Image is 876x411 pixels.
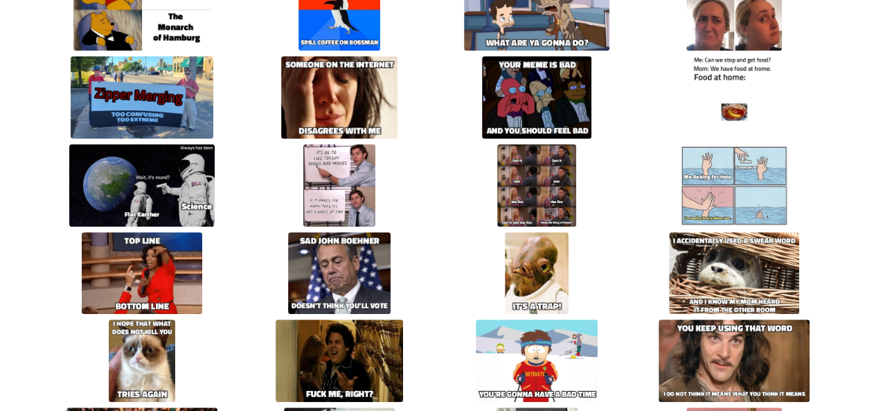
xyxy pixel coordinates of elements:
[476,320,598,402] img: you're_gonna_have_a_bad_time.jpg
[679,144,788,227] img: I'm_having_that_problem_too..jpg
[71,56,213,139] img: Zipper_Merging.jpg
[505,232,568,315] img: it's_a_trap!.jpg
[303,144,376,227] img: If_it_makes_you_happy_then_it's_not_a_waste_of_time.jpg
[82,232,202,315] img: Bottom_Line.webp
[693,56,776,139] img: Food_at_home:.jpg
[288,232,391,315] img: doesn't_think_you'll_vote.jpg
[276,320,404,402] img: fuck_me,_right~q.jpg
[482,56,591,139] img: and_you_should_feel_bad.jpg
[659,320,810,402] img: i_do_not_think_it_means_what_you_think_it_means.jpg
[109,320,175,402] img: tries_again.jpg
[281,56,397,139] img: disagrees_with_me.jpg
[69,144,215,227] img: Science.jpg
[497,144,577,227] img: Keep_the_Ring_of_Power!.jpg
[669,232,800,315] img: and_i_know_my_mom_heard_it_from_the_other_room.jpg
